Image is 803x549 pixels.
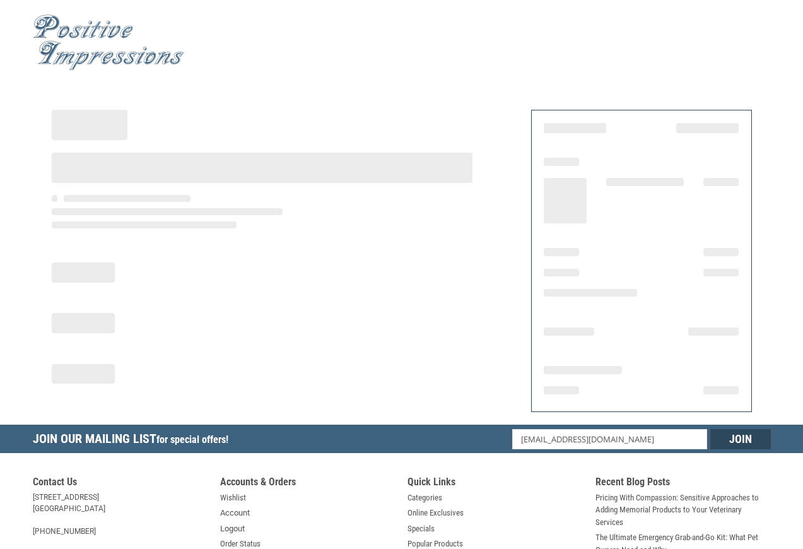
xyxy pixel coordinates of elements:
address: [STREET_ADDRESS] [GEOGRAPHIC_DATA] [PHONE_NUMBER] [33,492,208,537]
a: Specials [407,522,435,535]
input: Join [710,429,771,449]
img: Positive Impressions [33,15,184,71]
h5: Contact Us [33,476,208,492]
h5: Join Our Mailing List [33,425,235,457]
input: Email [512,429,707,449]
a: Pricing With Compassion: Sensitive Approaches to Adding Memorial Products to Your Veterinary Serv... [595,492,771,529]
a: Account [220,507,250,519]
a: Logout [220,522,245,535]
h5: Recent Blog Posts [595,476,771,492]
a: Wishlist [220,492,246,504]
a: Online Exclusives [407,507,464,519]
h5: Accounts & Orders [220,476,396,492]
a: Categories [407,492,442,504]
span: for special offers! [156,434,228,446]
h5: Quick Links [407,476,583,492]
